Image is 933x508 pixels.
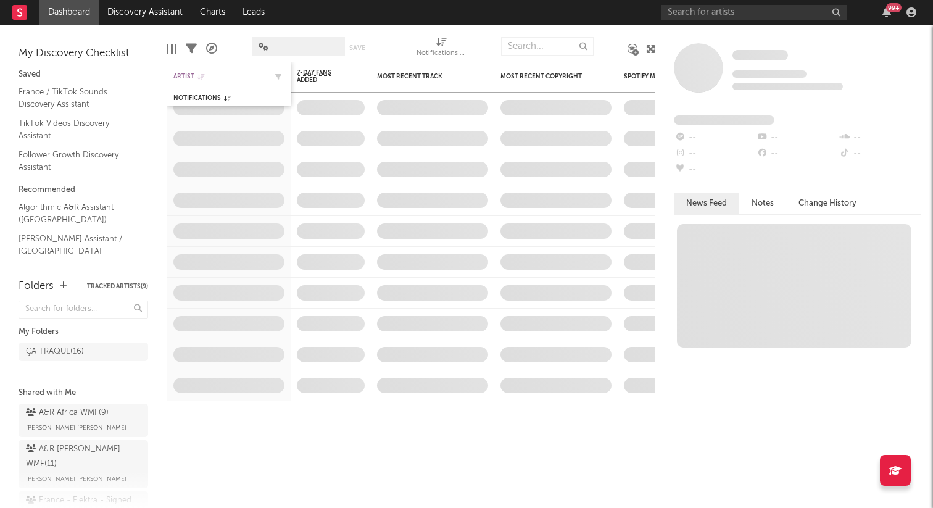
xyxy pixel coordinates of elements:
div: -- [756,130,838,146]
button: News Feed [674,193,739,214]
button: Notes [739,193,786,214]
input: Search... [501,37,594,56]
div: Notifications [173,94,266,102]
div: -- [839,130,921,146]
span: Tracking Since: [DATE] [732,70,807,78]
div: Most Recent Track [377,73,470,80]
div: -- [674,162,756,178]
a: Follower Growth Discovery Assistant [19,148,136,173]
button: Change History [786,193,869,214]
a: Algorithmic A&R Assistant ([GEOGRAPHIC_DATA]) [19,201,136,226]
div: Notifications (Artist) [417,31,466,67]
div: 99 + [886,3,902,12]
div: A&R [PERSON_NAME] WMF ( 11 ) [26,442,138,472]
div: Recommended [19,183,148,198]
input: Search for folders... [19,301,148,319]
div: -- [839,146,921,162]
div: -- [756,146,838,162]
div: Filters [186,31,197,67]
div: Artist [173,73,266,80]
div: A&R Africa WMF ( 9 ) [26,406,109,420]
div: A&R Pipeline [206,31,217,67]
div: Saved [19,67,148,82]
div: -- [674,146,756,162]
button: Tracked Artists(9) [87,283,148,289]
div: Spotify Monthly Listeners [624,73,716,80]
div: Edit Columns [167,31,176,67]
span: 7-Day Fans Added [297,69,346,84]
input: Search for artists [661,5,847,20]
div: Shared with Me [19,386,148,401]
a: ÇA TRAQUE(16) [19,343,148,361]
button: Filter by Artist [272,70,284,83]
button: Save [349,44,365,51]
span: Some Artist [732,50,788,60]
span: [PERSON_NAME] [PERSON_NAME] [26,420,126,435]
span: 0 fans last week [732,83,843,90]
button: 99+ [882,7,891,17]
a: A&R [PERSON_NAME] WMF(11)[PERSON_NAME] [PERSON_NAME] [19,440,148,488]
div: My Folders [19,325,148,339]
div: My Discovery Checklist [19,46,148,61]
div: ÇA TRAQUE ( 16 ) [26,344,84,359]
a: [PERSON_NAME] Assistant / [GEOGRAPHIC_DATA] [19,232,136,257]
div: -- [674,130,756,146]
span: [PERSON_NAME] [PERSON_NAME] [26,472,126,486]
div: Folders [19,279,54,294]
div: Notifications (Artist) [417,46,466,61]
a: France / TikTok Sounds Discovery Assistant [19,85,136,110]
a: Some Artist [732,49,788,62]
span: Fans Added by Platform [674,115,774,125]
div: Most Recent Copyright [500,73,593,80]
a: TikTok Videos Discovery Assistant [19,117,136,142]
a: A&R Africa WMF(9)[PERSON_NAME] [PERSON_NAME] [19,404,148,437]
